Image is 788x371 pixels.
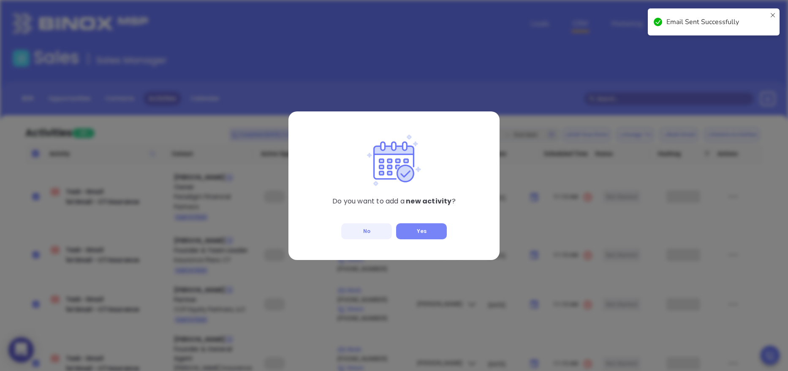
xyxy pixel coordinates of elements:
[332,196,456,206] p: Do you want to add a ?
[405,196,452,206] b: new activity
[367,132,421,186] img: delete action lead
[341,223,392,239] button: No
[396,223,447,239] button: Yes
[666,17,767,27] div: Email Sent Successfully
